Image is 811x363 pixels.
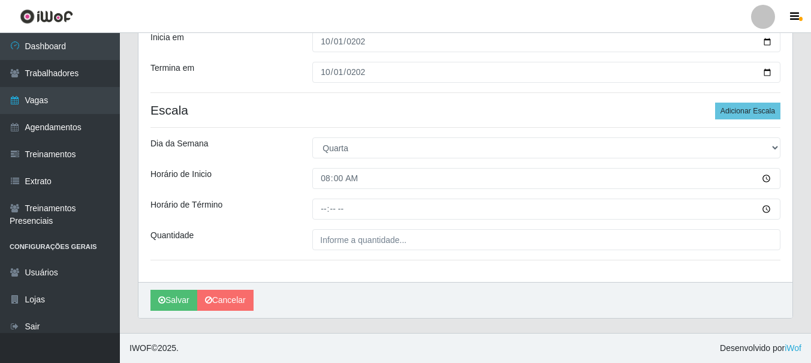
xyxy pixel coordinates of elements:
[150,168,212,181] label: Horário de Inicio
[312,199,780,220] input: 00:00
[312,62,780,83] input: 00/00/0000
[312,31,780,52] input: 00/00/0000
[150,290,197,311] button: Salvar
[785,343,801,353] a: iWof
[197,290,254,311] a: Cancelar
[129,342,179,355] span: © 2025 .
[150,31,184,44] label: Inicia em
[20,9,73,24] img: CoreUI Logo
[150,199,222,211] label: Horário de Término
[312,168,780,189] input: 00:00
[715,103,780,119] button: Adicionar Escala
[150,103,780,118] h4: Escala
[150,229,194,242] label: Quantidade
[312,229,780,250] input: Informe a quantidade...
[150,137,209,150] label: Dia da Semana
[150,62,194,74] label: Termina em
[720,342,801,355] span: Desenvolvido por
[129,343,152,353] span: IWOF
